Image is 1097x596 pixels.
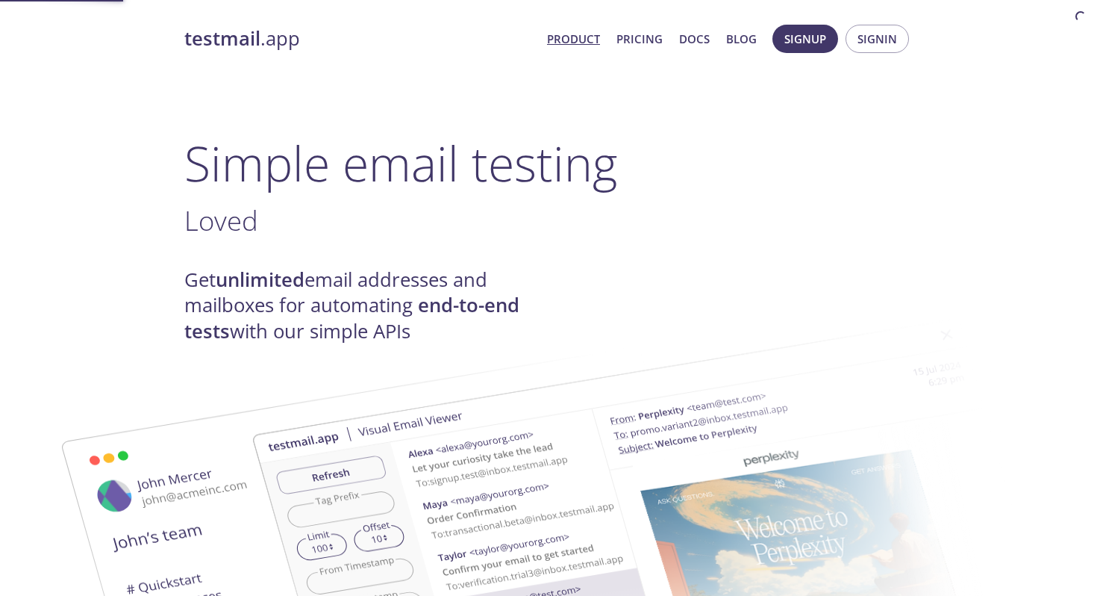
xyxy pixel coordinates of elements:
[726,29,757,49] a: Blog
[184,26,535,52] a: testmail.app
[784,29,826,49] span: Signup
[857,29,897,49] span: Signin
[846,25,909,53] button: Signin
[216,267,304,293] strong: unlimited
[679,29,710,49] a: Docs
[616,29,663,49] a: Pricing
[184,202,258,239] span: Loved
[184,25,260,52] strong: testmail
[547,29,600,49] a: Product
[184,292,519,344] strong: end-to-end tests
[772,25,838,53] button: Signup
[184,267,548,344] h4: Get email addresses and mailboxes for automating with our simple APIs
[184,134,913,192] h1: Simple email testing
